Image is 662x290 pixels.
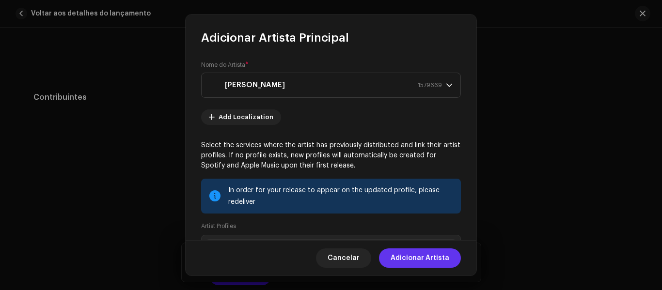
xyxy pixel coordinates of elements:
[209,73,446,97] span: João Burzum
[225,73,285,97] strong: [PERSON_NAME]
[201,61,249,69] label: Nome do Artista
[201,140,461,171] p: Select the services where the artist has previously distributed and link their artist profiles. I...
[446,73,453,97] div: dropdown trigger
[219,107,273,127] span: Add Localization
[379,248,461,268] button: Adicionar Artista
[418,73,442,97] span: 1579669
[391,248,449,268] span: Adicionar Artista
[201,221,236,231] small: Artist Profiles
[328,248,360,268] span: Cancelar
[228,184,453,208] div: In order for your release to appear on the updated profile, please redeliver
[201,109,281,125] button: Add Localization
[209,79,221,91] img: 6e8be75d-0a59-4133-a7da-d8f68c54d716
[316,248,371,268] button: Cancelar
[201,30,349,46] span: Adicionar Artista Principal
